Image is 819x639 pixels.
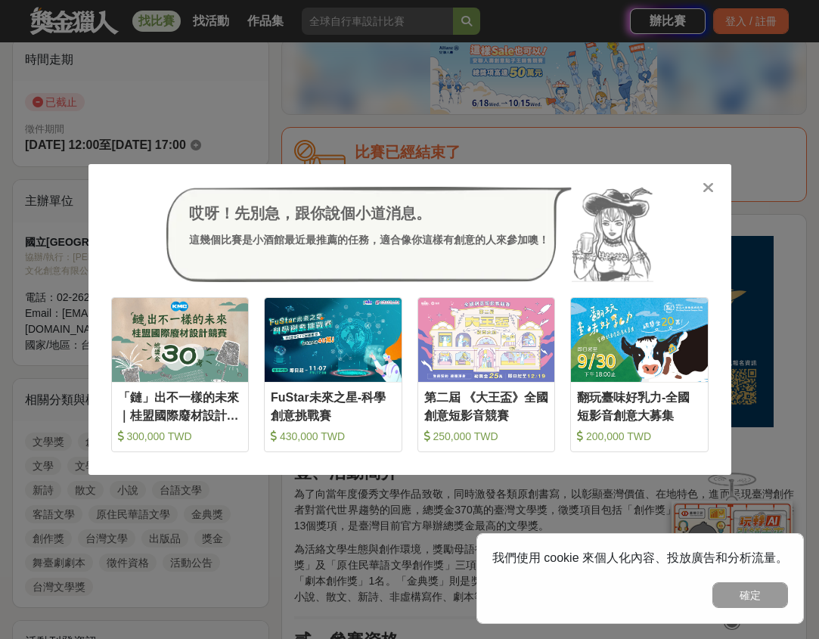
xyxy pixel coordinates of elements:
a: Cover ImageFuStar未來之星-科學創意挑戰賽 430,000 TWD [264,297,402,452]
img: Cover Image [418,298,555,382]
div: FuStar未來之星-科學創意挑戰賽 [271,389,396,423]
img: Avatar [572,187,653,282]
a: Cover Image第二屆 《大王盃》全國創意短影音競賽 250,000 TWD [417,297,556,452]
div: 翻玩臺味好乳力-全國短影音創意大募集 [577,389,702,423]
button: 確定 [712,582,788,608]
div: 「鏈」出不一樣的未來｜桂盟國際廢材設計競賽 [118,389,243,423]
div: 250,000 TWD [424,429,549,444]
img: Cover Image [112,298,249,382]
a: Cover Image翻玩臺味好乳力-全國短影音創意大募集 200,000 TWD [570,297,709,452]
img: Cover Image [571,298,708,382]
div: 300,000 TWD [118,429,243,444]
div: 200,000 TWD [577,429,702,444]
div: 這幾個比賽是小酒館最近最推薦的任務，適合像你這樣有創意的人來參加噢！ [189,232,549,248]
div: 430,000 TWD [271,429,396,444]
span: 我們使用 cookie 來個人化內容、投放廣告和分析流量。 [492,551,788,564]
a: Cover Image「鏈」出不一樣的未來｜桂盟國際廢材設計競賽 300,000 TWD [111,297,250,452]
img: Cover Image [265,298,402,382]
div: 哎呀！先別急，跟你說個小道消息。 [189,202,549,225]
div: 第二屆 《大王盃》全國創意短影音競賽 [424,389,549,423]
